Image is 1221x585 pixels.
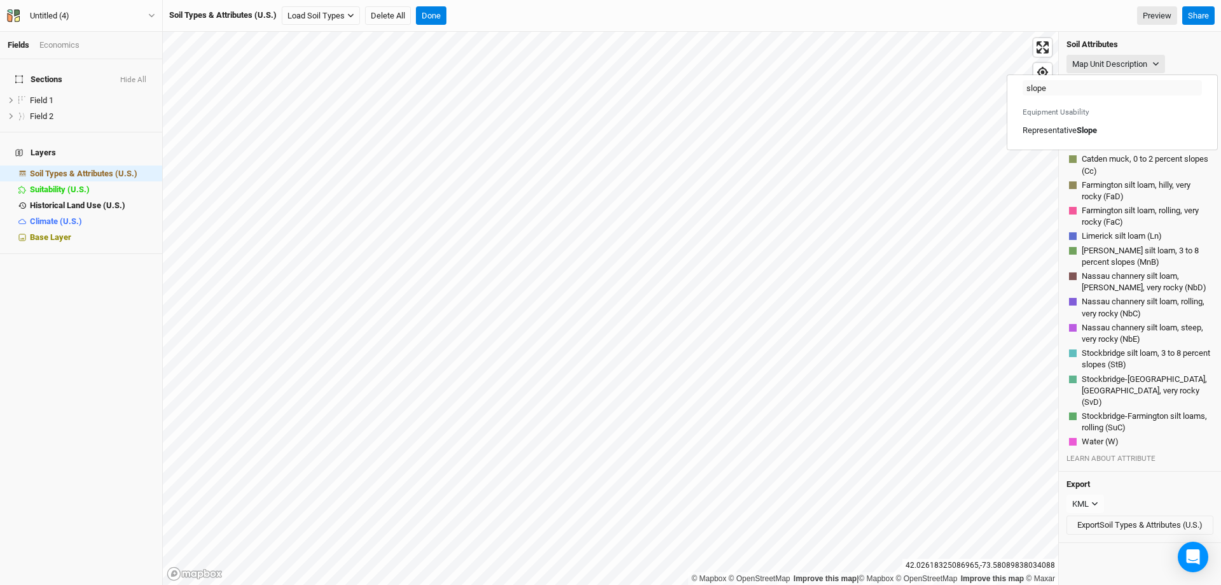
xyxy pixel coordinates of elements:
[365,6,411,25] button: Delete All
[169,10,277,21] div: Soil Types & Attributes (U.S.)
[691,572,1055,585] div: |
[30,95,53,105] span: Field 1
[30,216,155,227] div: Climate (U.S.)
[961,574,1024,583] a: Improve this map
[1026,574,1055,583] a: Maxar
[1077,125,1097,135] mark: Slope
[1066,39,1213,50] h4: Soil Attributes
[30,201,125,210] span: Historical Land Use (U.S.)
[1066,495,1104,514] button: KML
[1082,436,1119,448] span: Water (W)
[30,10,69,22] div: Untitled (4)
[30,185,90,194] span: Suitability (U.S.)
[30,169,137,178] span: Soil Types & Attributes (U.S.)
[1082,245,1211,268] span: [PERSON_NAME] silt loam, 3 to 8 percent slopes (MnB)
[1082,180,1211,202] span: Farmington silt loam, hilly, very rocky (FaD)
[416,6,446,25] button: Done
[1082,296,1211,319] span: Nassau channery silt loam, rolling, very rocky (NbC)
[1007,97,1217,144] div: menu-options
[1066,55,1165,74] button: Map Unit Description
[6,9,156,23] button: Untitled (4)
[30,232,155,243] div: Base Layer
[691,574,726,583] a: Mapbox
[30,95,155,106] div: Field 1
[1033,38,1052,57] button: Enter fullscreen
[30,169,155,179] div: Soil Types & Attributes (U.S.)
[1178,542,1208,572] div: Open Intercom Messenger
[1137,6,1177,25] a: Preview
[30,111,53,121] span: Field 2
[794,574,857,583] a: Improve this map
[30,201,155,211] div: Historical Land Use (U.S.)
[30,185,155,195] div: Suitability (U.S.)
[1023,80,1202,95] input: Search attributes...
[896,574,958,583] a: OpenStreetMap
[729,574,790,583] a: OpenStreetMap
[1082,153,1211,176] span: Catden muck, 0 to 2 percent slopes (Cc)
[1066,453,1213,463] div: LEARN ABOUT ATTRIBUTE
[902,559,1058,572] div: 42.02618325086965 , -73.58089838034088
[120,76,147,85] button: Hide All
[1007,102,1217,122] div: Equipment Usability
[8,140,155,166] h4: Layers
[1082,411,1211,433] span: Stockbridge-Farmington silt loams, rolling (SuC)
[30,232,71,242] span: Base Layer
[167,567,223,581] a: Mapbox logo
[1082,271,1211,293] span: Nassau channery silt loam, [PERSON_NAME], very rocky (NbD)
[1082,322,1211,345] span: Nassau channery silt loam, steep, very rocky (NbE)
[8,40,29,50] a: Fields
[1082,374,1211,409] span: Stockbridge-[GEOGRAPHIC_DATA], [GEOGRAPHIC_DATA], very rocky (SvD)
[15,74,62,85] span: Sections
[1033,63,1052,81] button: Find my location
[1072,498,1089,511] div: KML
[859,574,893,583] a: Mapbox
[30,111,155,122] div: Field 2
[282,6,360,25] button: Load Soil Types
[30,216,82,226] span: Climate (U.S.)
[1023,125,1097,136] div: Representative
[39,39,79,51] div: Economics
[1082,348,1211,370] span: Stockbridge silt loam, 3 to 8 percent slopes (StB)
[1082,205,1211,228] span: Farmington silt loam, rolling, very rocky (FaC)
[1066,516,1213,535] button: ExportSoil Types & Attributes (U.S.)
[1182,6,1215,25] button: Share
[1082,230,1162,242] span: Limerick silt loam (Ln)
[1066,479,1213,490] h4: Export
